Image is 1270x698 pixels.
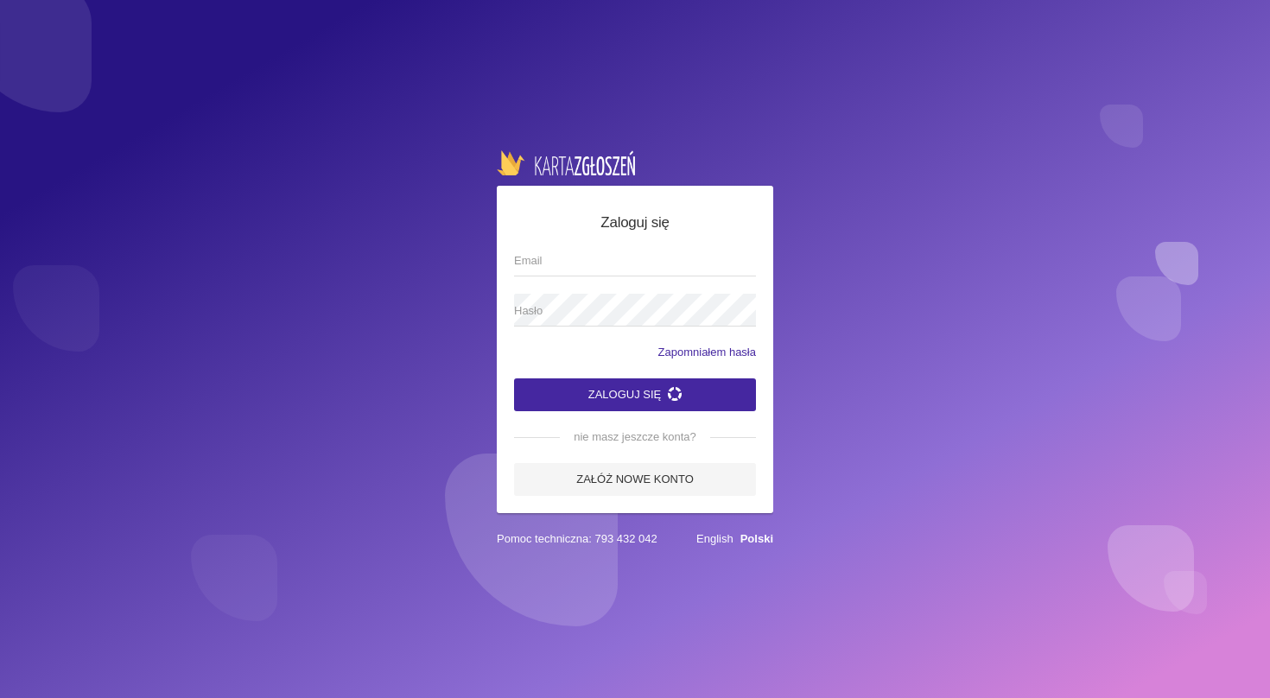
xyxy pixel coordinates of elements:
[497,150,635,174] img: logo-karta.png
[658,344,756,361] a: Zapomniałem hasła
[696,532,733,545] a: English
[514,463,756,496] a: Załóż nowe konto
[514,302,739,320] span: Hasło
[514,212,756,234] h5: Zaloguj się
[560,428,710,446] span: nie masz jeszcze konta?
[514,378,756,411] button: Zaloguj się
[740,532,773,545] a: Polski
[514,294,756,327] input: Hasło
[497,530,657,548] span: Pomoc techniczna: 793 432 042
[514,244,756,276] input: Email
[514,252,739,270] span: Email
